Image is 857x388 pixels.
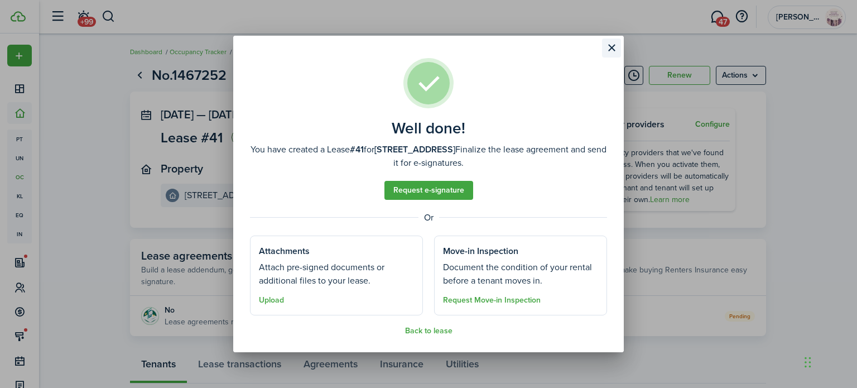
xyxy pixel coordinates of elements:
well-done-title: Well done! [392,119,465,137]
well-done-separator: Or [250,211,607,224]
iframe: Chat Widget [801,334,857,388]
a: Request e-signature [384,181,473,200]
well-done-description: You have created a Lease for Finalize the lease agreement and send it for e-signatures. [250,143,607,170]
b: [STREET_ADDRESS] [374,143,455,156]
well-done-section-description: Attach pre-signed documents or additional files to your lease. [259,261,414,288]
div: Drag [805,346,811,379]
well-done-section-title: Attachments [259,245,310,258]
button: Request Move-in Inspection [443,296,541,305]
b: #41 [350,143,364,156]
well-done-section-title: Move-in Inspection [443,245,518,258]
button: Close modal [602,39,621,58]
well-done-section-description: Document the condition of your rental before a tenant moves in. [443,261,598,288]
button: Back to lease [405,327,452,336]
button: Upload [259,296,284,305]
